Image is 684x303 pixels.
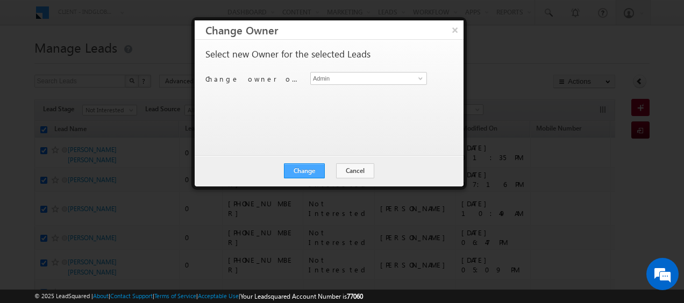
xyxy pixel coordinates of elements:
p: Change owner of 52 leads to [205,74,302,84]
a: About [93,292,109,299]
span: 77060 [347,292,363,300]
button: Change [284,163,325,178]
input: Type to Search [310,72,427,85]
div: Minimize live chat window [176,5,202,31]
button: Cancel [336,163,374,178]
textarea: Type your message and hit 'Enter' [14,99,196,223]
button: × [446,20,464,39]
p: Select new Owner for the selected Leads [205,49,370,59]
a: Acceptable Use [198,292,239,299]
span: Your Leadsquared Account Number is [240,292,363,300]
em: Start Chat [146,232,195,247]
a: Contact Support [110,292,153,299]
h3: Change Owner [205,20,464,39]
div: Chat with us now [56,56,181,70]
a: Terms of Service [154,292,196,299]
img: d_60004797649_company_0_60004797649 [18,56,45,70]
span: © 2025 LeadSquared | | | | | [34,291,363,301]
a: Show All Items [412,73,426,84]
